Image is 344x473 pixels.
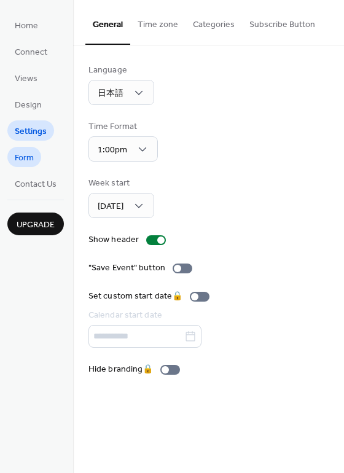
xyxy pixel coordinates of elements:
div: Show header [88,233,139,246]
a: Connect [7,41,55,61]
a: Design [7,94,49,114]
span: 日本語 [98,85,123,102]
a: Views [7,68,45,88]
span: Design [15,99,42,112]
span: Contact Us [15,178,57,191]
span: [DATE] [98,198,123,215]
a: Settings [7,120,54,141]
span: Upgrade [17,219,55,232]
a: Contact Us [7,173,64,193]
span: Form [15,152,34,165]
span: Views [15,72,37,85]
span: Settings [15,125,47,138]
div: Week start [88,177,152,190]
a: Home [7,15,45,35]
div: "Save Event" button [88,262,165,275]
a: Form [7,147,41,167]
button: Upgrade [7,213,64,235]
div: Time Format [88,120,155,133]
span: Home [15,20,38,33]
span: Connect [15,46,47,59]
span: 1:00pm [98,142,127,158]
div: Language [88,64,152,77]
